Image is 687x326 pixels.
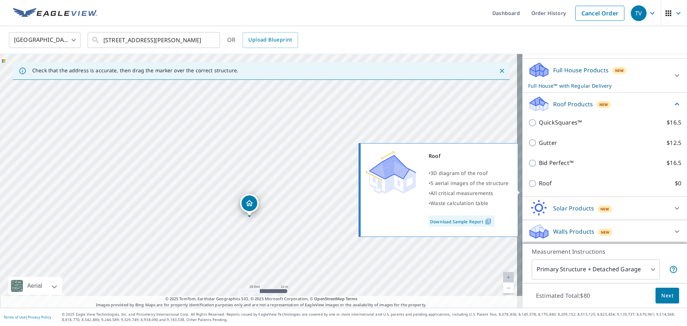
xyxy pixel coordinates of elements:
[13,8,97,19] img: EV Logo
[429,215,494,227] a: Download Sample Report
[532,247,678,256] p: Measurement Instructions
[667,118,681,127] p: $16.5
[553,227,594,236] p: Walls Products
[575,6,624,21] a: Cancel Order
[429,188,509,198] div: •
[528,223,681,240] div: Walls ProductsNew
[430,170,488,176] span: 3D diagram of the roof
[539,179,552,188] p: Roof
[539,138,557,147] p: Gutter
[227,32,298,48] div: OR
[539,118,582,127] p: QuickSquares™
[667,138,681,147] p: $12.5
[248,35,292,44] span: Upload Blueprint
[539,159,574,167] p: Bid Perfect™
[553,100,593,108] p: Roof Products
[429,198,509,208] div: •
[530,288,596,303] p: Estimated Total: $80
[528,82,668,89] p: Full House™ with Regular Delivery
[553,204,594,213] p: Solar Products
[528,200,681,217] div: Solar ProductsNew
[366,151,416,194] img: Premium
[28,315,51,320] a: Privacy Policy
[9,277,62,295] div: Aerial
[430,180,508,186] span: 5 aerial images of the structure
[528,96,681,112] div: Roof ProductsNew
[483,218,493,225] img: Pdf Icon
[103,30,205,50] input: Search by address or latitude-longitude
[429,178,509,188] div: •
[314,296,344,301] a: OpenStreetMap
[4,315,51,319] p: |
[675,179,681,188] p: $0
[4,315,26,320] a: Terms of Use
[661,291,673,300] span: Next
[631,5,647,21] div: TV
[532,259,660,279] div: Primary Structure + Detached Garage
[600,206,609,212] span: New
[430,200,488,206] span: Waste calculation table
[503,283,514,293] a: Current Level 20, Zoom Out
[429,151,509,161] div: Roof
[430,190,493,196] span: All critical measurements
[243,32,298,48] a: Upload Blueprint
[553,66,609,74] p: Full House Products
[599,102,608,107] span: New
[9,30,81,50] div: [GEOGRAPHIC_DATA]
[601,229,610,235] span: New
[528,62,681,89] div: Full House ProductsNewFull House™ with Regular Delivery
[429,168,509,178] div: •
[25,277,44,295] div: Aerial
[62,312,683,322] p: © 2025 Eagle View Technologies, Inc. and Pictometry International Corp. All Rights Reserved. Repo...
[497,66,507,76] button: Close
[165,296,357,302] span: © 2025 TomTom, Earthstar Geographics SIO, © 2025 Microsoft Corporation, ©
[32,67,238,74] p: Check that the address is accurate, then drag the marker over the correct structure.
[656,288,679,304] button: Next
[667,159,681,167] p: $16.5
[503,272,514,283] a: Current Level 20, Zoom In Disabled
[346,296,357,301] a: Terms
[615,68,624,73] span: New
[669,265,678,274] span: Your report will include the primary structure and a detached garage if one exists.
[240,194,259,216] div: Dropped pin, building 1, Residential property, 2450 Stockton Dr Fleming Island, FL 32003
